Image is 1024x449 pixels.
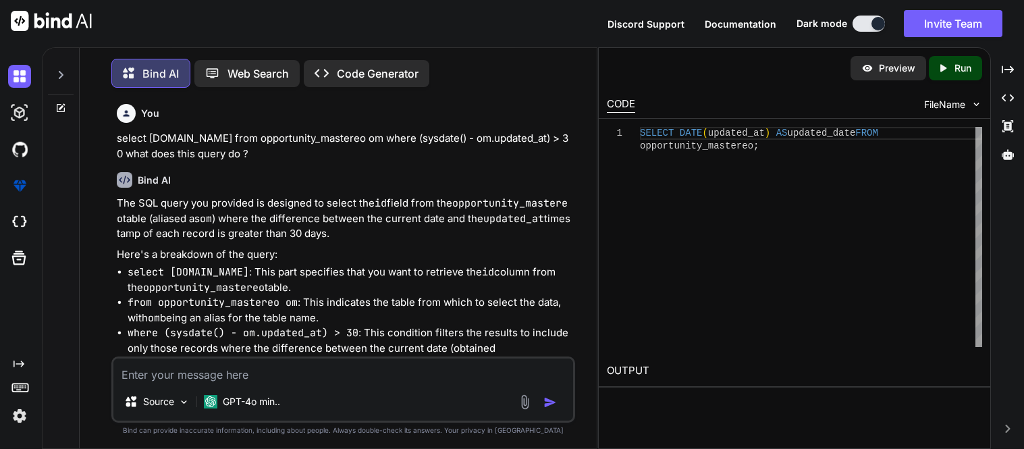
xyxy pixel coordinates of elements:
[8,404,31,427] img: settings
[705,17,776,31] button: Documentation
[128,265,249,279] code: select [DOMAIN_NAME]
[971,99,982,110] img: chevron down
[607,97,635,113] div: CODE
[483,212,544,226] code: updated_at
[753,140,759,151] span: ;
[708,128,765,138] span: updated_at
[705,18,776,30] span: Documentation
[543,396,557,409] img: icon
[128,265,572,295] li: : This part specifies that you want to retrieve the column from the table.
[599,355,990,387] h2: OUTPUT
[111,425,575,435] p: Bind can provide inaccurate information, including about people. Always double-check its answers....
[924,98,965,111] span: FileName
[954,61,971,75] p: Run
[117,247,572,263] p: Here's a breakdown of the query:
[204,395,217,408] img: GPT-4o mini
[607,127,622,140] div: 1
[128,295,572,325] li: : This indicates the table from which to select the data, with being an alias for the table name.
[142,65,179,82] p: Bind AI
[141,107,159,120] h6: You
[788,128,856,138] span: updated_date
[128,296,298,309] code: from opportunity_mastereo om
[200,212,212,226] code: om
[8,65,31,88] img: darkChat
[8,174,31,197] img: premium
[178,396,190,408] img: Pick Models
[128,325,572,371] li: : This condition filters the results to include only those records where the difference between t...
[680,128,703,138] span: DATE
[128,326,358,340] code: where (sysdate() - om.updated_at) > 30
[227,65,289,82] p: Web Search
[861,62,873,74] img: preview
[608,18,684,30] span: Discord Support
[608,17,684,31] button: Discord Support
[797,17,847,30] span: Dark mode
[640,128,674,138] span: SELECT
[143,395,174,408] p: Source
[117,196,572,242] p: The SQL query you provided is designed to select the field from the table (aliased as ) where the...
[117,131,572,161] p: select [DOMAIN_NAME] from opportunity_mastereo om where (sysdate() - om.updated_at) > 30 what doe...
[904,10,1002,37] button: Invite Team
[138,174,171,187] h6: Bind AI
[11,11,92,31] img: Bind AI
[337,65,419,82] p: Code Generator
[703,128,708,138] span: (
[375,196,387,210] code: id
[143,281,265,294] code: opportunity_mastereo
[8,211,31,234] img: cloudideIcon
[640,140,753,151] span: opportunity_mastereo
[482,265,494,279] code: id
[776,128,788,138] span: AS
[8,101,31,124] img: darkAi-studio
[8,138,31,161] img: githubDark
[117,196,568,226] code: opportunity_mastereo
[765,128,770,138] span: )
[148,311,160,325] code: om
[223,395,280,408] p: GPT-4o min..
[855,128,878,138] span: FROM
[517,394,533,410] img: attachment
[879,61,915,75] p: Preview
